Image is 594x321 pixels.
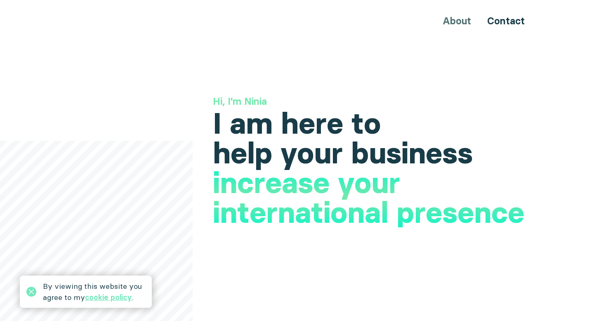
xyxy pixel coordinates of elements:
h3: Hi, I'm Ninia [213,94,538,109]
h1: I am here to help your business [213,109,538,168]
div: By viewing this website you agree to my . [43,281,145,303]
a: cookie policy [85,293,132,302]
h1: increase your international presence [213,168,538,227]
a: Contact [487,15,525,27]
